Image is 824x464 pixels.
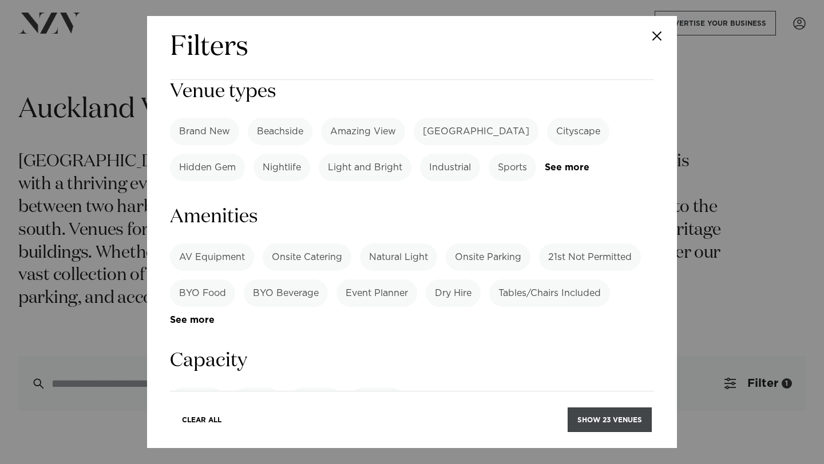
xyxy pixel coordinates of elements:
[263,243,351,271] label: Onsite Catering
[170,79,654,105] h3: Venue types
[319,154,411,181] label: Light and Bright
[170,118,239,145] label: Brand New
[637,16,677,56] button: Close
[446,243,530,271] label: Onsite Parking
[170,204,654,230] h3: Amenities
[360,243,437,271] label: Natural Light
[420,154,480,181] label: Industrial
[350,387,405,415] label: Meeting
[233,387,281,415] label: Dining
[170,348,654,374] h3: Capacity
[336,279,417,307] label: Event Planner
[170,387,224,415] label: Cocktail
[489,279,610,307] label: Tables/Chairs Included
[170,243,254,271] label: AV Equipment
[170,30,248,66] h2: Filters
[568,407,652,432] button: Show 23 venues
[172,407,231,432] button: Clear All
[489,154,536,181] label: Sports
[170,154,245,181] label: Hidden Gem
[414,118,538,145] label: [GEOGRAPHIC_DATA]
[321,118,405,145] label: Amazing View
[248,118,312,145] label: Beachside
[253,154,310,181] label: Nightlife
[539,243,641,271] label: 21st Not Permitted
[290,387,342,415] label: Theatre
[244,279,328,307] label: BYO Beverage
[170,279,235,307] label: BYO Food
[547,118,609,145] label: Cityscape
[426,279,481,307] label: Dry Hire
